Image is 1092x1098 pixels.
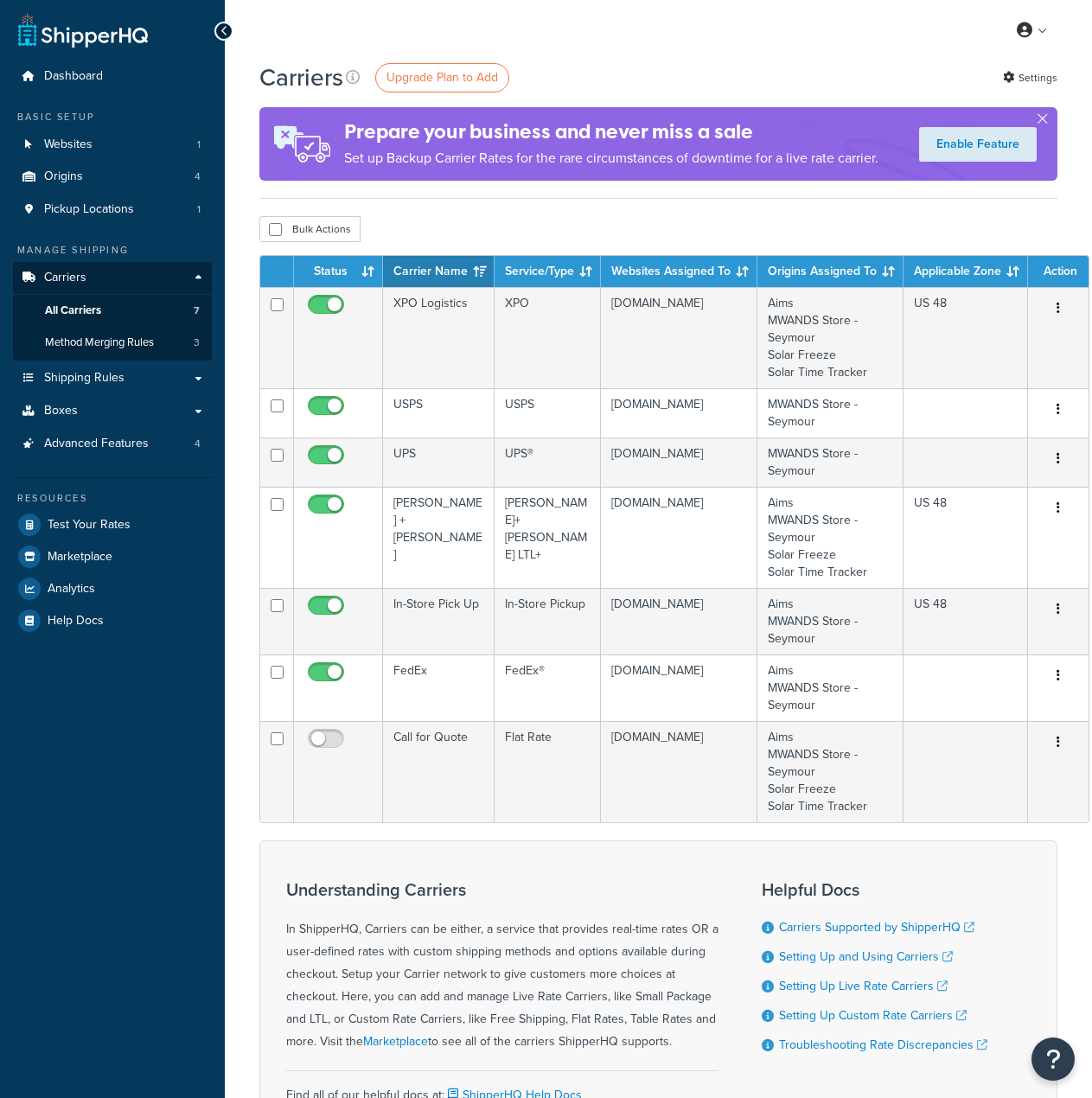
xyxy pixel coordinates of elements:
span: Shipping Rules [44,371,125,386]
a: Boxes [13,395,212,427]
td: MWANDS Store - Seymour [757,388,904,437]
p: Set up Backup Carrier Rates for the rare circumstances of downtime for a live rate carrier. [344,146,878,170]
th: Carrier Name: activate to sort column ascending [383,256,495,287]
span: Method Merging Rules [45,335,154,350]
div: Basic Setup [13,110,212,124]
button: Open Resource Center [1031,1037,1075,1081]
td: Call for Quote [383,721,495,822]
a: All Carriers 7 [13,295,212,327]
span: 4 [195,169,201,184]
td: [DOMAIN_NAME] [601,654,757,721]
td: Aims MWANDS Store - Seymour Solar Freeze Solar Time Tracker [757,721,904,822]
td: USPS [383,388,495,437]
td: Flat Rate [495,721,601,822]
span: 3 [194,335,200,350]
span: Pickup Locations [44,202,134,217]
span: Origins [44,169,83,184]
div: Manage Shipping [13,243,212,258]
td: US 48 [904,588,1028,654]
div: In ShipperHQ, Carriers can be either, a service that provides real-time rates OR a user-defined r... [286,880,718,1053]
span: All Carriers [45,303,101,318]
td: US 48 [904,487,1028,588]
a: Advanced Features 4 [13,428,212,460]
a: Setting Up Live Rate Carriers [779,977,948,995]
li: Websites [13,129,212,161]
span: Marketplace [48,550,112,565]
h3: Understanding Carriers [286,880,718,899]
td: In-Store Pick Up [383,588,495,654]
td: Aims MWANDS Store - Seymour [757,588,904,654]
td: [PERSON_NAME]+[PERSON_NAME] LTL+ [495,487,601,588]
td: USPS [495,388,601,437]
td: Aims MWANDS Store - Seymour [757,654,904,721]
span: 1 [197,202,201,217]
a: Marketplace [363,1032,428,1050]
td: [DOMAIN_NAME] [601,437,757,487]
td: UPS® [495,437,601,487]
td: US 48 [904,287,1028,388]
span: 4 [195,437,201,451]
h3: Helpful Docs [762,880,987,899]
span: Advanced Features [44,437,149,451]
h4: Prepare your business and never miss a sale [344,118,878,146]
span: Test Your Rates [48,518,131,533]
th: Action [1028,256,1089,287]
td: Aims MWANDS Store - Seymour Solar Freeze Solar Time Tracker [757,287,904,388]
a: Method Merging Rules 3 [13,327,212,359]
a: Setting Up Custom Rate Carriers [779,1006,967,1025]
span: 1 [197,137,201,152]
li: Advanced Features [13,428,212,460]
th: Applicable Zone: activate to sort column ascending [904,256,1028,287]
td: XPO [495,287,601,388]
h1: Carriers [259,61,343,94]
th: Service/Type: activate to sort column ascending [495,256,601,287]
a: Analytics [13,573,212,604]
span: 7 [194,303,200,318]
span: Carriers [44,271,86,285]
td: [DOMAIN_NAME] [601,588,757,654]
td: Aims MWANDS Store - Seymour Solar Freeze Solar Time Tracker [757,487,904,588]
td: MWANDS Store - Seymour [757,437,904,487]
a: Carriers Supported by ShipperHQ [779,918,974,936]
td: UPS [383,437,495,487]
li: Method Merging Rules [13,327,212,359]
a: Shipping Rules [13,362,212,394]
a: Test Your Rates [13,509,212,540]
td: FedEx® [495,654,601,721]
th: Websites Assigned To: activate to sort column ascending [601,256,757,287]
td: XPO Logistics [383,287,495,388]
div: Resources [13,491,212,506]
span: Upgrade Plan to Add [386,68,498,86]
a: Troubleshooting Rate Discrepancies [779,1036,987,1054]
a: Carriers [13,262,212,294]
td: [PERSON_NAME] + [PERSON_NAME] [383,487,495,588]
a: Pickup Locations 1 [13,194,212,226]
li: Pickup Locations [13,194,212,226]
li: Origins [13,161,212,193]
a: Dashboard [13,61,212,93]
td: FedEx [383,654,495,721]
a: Help Docs [13,605,212,636]
a: Origins 4 [13,161,212,193]
td: [DOMAIN_NAME] [601,388,757,437]
td: [DOMAIN_NAME] [601,287,757,388]
span: Boxes [44,404,78,418]
a: ShipperHQ Home [18,13,148,48]
a: Enable Feature [919,127,1037,162]
a: Websites 1 [13,129,212,161]
span: Dashboard [44,69,103,84]
span: Analytics [48,582,95,597]
button: Bulk Actions [259,216,361,242]
a: Marketplace [13,541,212,572]
td: In-Store Pickup [495,588,601,654]
span: Websites [44,137,93,152]
td: [DOMAIN_NAME] [601,721,757,822]
a: Upgrade Plan to Add [375,63,509,93]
